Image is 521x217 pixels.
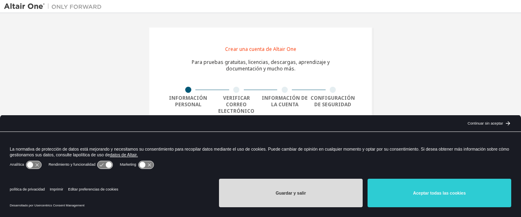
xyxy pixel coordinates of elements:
[218,94,254,114] font: Verificar correo electrónico
[4,2,106,11] img: Altair Uno
[225,46,296,53] font: Crear una cuenta de Altair One
[262,94,308,108] font: Información de la cuenta
[192,59,330,66] font: Para pruebas gratuitas, licencias, descargas, aprendizaje y
[311,94,355,108] font: Configuración de seguridad
[226,65,296,72] font: documentación y mucho más.
[169,94,207,108] font: Información personal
